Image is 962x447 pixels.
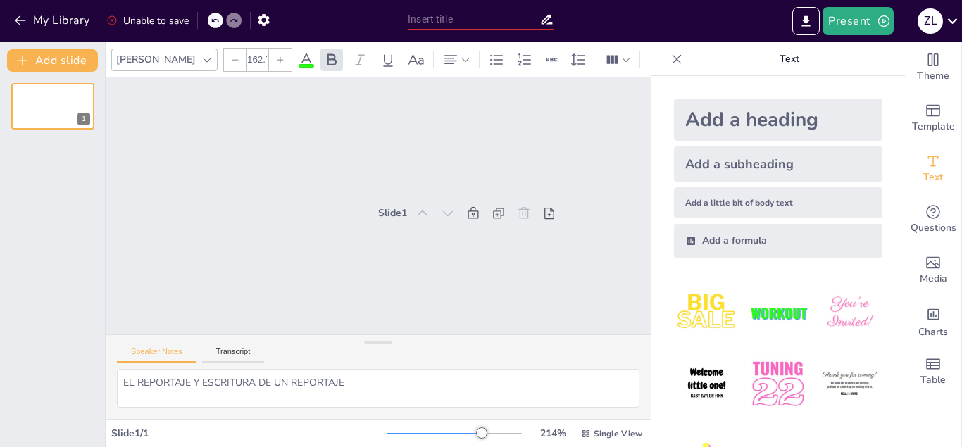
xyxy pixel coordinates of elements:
[594,428,642,439] span: Single View
[536,427,570,440] div: 214 %
[918,8,943,34] div: Z L
[117,369,639,408] textarea: EL REPORTAJE Y ESCRITURA DE UN REPORTAJE
[674,280,739,346] img: 1.jpeg
[646,49,667,71] div: Text effects
[905,194,961,245] div: Get real-time input from your audience
[7,49,98,72] button: Add slide
[905,144,961,194] div: Add text boxes
[117,347,196,363] button: Speaker Notes
[745,351,811,417] img: 5.jpeg
[918,7,943,35] button: Z L
[911,220,956,236] span: Questions
[817,351,882,417] img: 6.jpeg
[905,42,961,93] div: Change the overall theme
[745,280,811,346] img: 2.jpeg
[674,146,882,182] div: Add a subheading
[674,99,882,141] div: Add a heading
[823,7,893,35] button: Present
[920,271,947,287] span: Media
[920,372,946,388] span: Table
[674,187,882,218] div: Add a little bit of body text
[905,346,961,397] div: Add a table
[905,296,961,346] div: Add charts and graphs
[11,83,94,130] div: 1
[792,7,820,35] button: Export to PowerPoint
[905,93,961,144] div: Add ready made slides
[77,113,90,125] div: 1
[106,14,189,27] div: Unable to save
[111,427,387,440] div: Slide 1 / 1
[917,68,949,84] span: Theme
[408,9,539,30] input: Insert title
[378,206,407,220] div: Slide 1
[912,119,955,134] span: Template
[202,347,265,363] button: Transcript
[674,351,739,417] img: 4.jpeg
[905,245,961,296] div: Add images, graphics, shapes or video
[923,170,943,185] span: Text
[918,325,948,340] span: Charts
[688,42,891,76] p: Text
[674,224,882,258] div: Add a formula
[817,280,882,346] img: 3.jpeg
[11,9,96,32] button: My Library
[113,50,199,69] div: [PERSON_NAME]
[602,49,634,71] div: Column Count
